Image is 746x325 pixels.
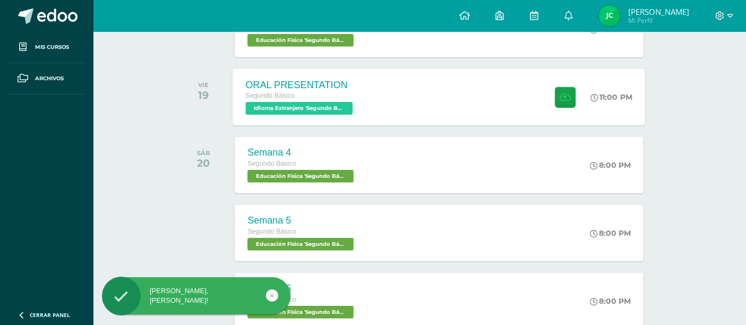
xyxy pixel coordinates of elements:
[247,160,296,167] span: Segundo Básico
[35,74,64,83] span: Archivos
[197,157,210,169] div: 20
[247,238,354,251] span: Educación Física 'Segundo Básico B'
[35,43,69,52] span: Mis cursos
[591,92,633,102] div: 11:00 PM
[247,215,356,226] div: Semana 5
[247,147,356,158] div: Semana 4
[246,102,353,115] span: Idioma Extranjero 'Segundo Básico B'
[8,32,85,63] a: Mis cursos
[247,228,296,235] span: Segundo Básico
[247,34,354,47] span: Educación Física 'Segundo Básico B'
[246,79,356,90] div: ORAL PRESENTATION
[102,286,290,305] div: [PERSON_NAME], [PERSON_NAME]!
[590,228,631,238] div: 8:00 PM
[247,170,354,183] span: Educación Física 'Segundo Básico B'
[198,81,209,89] div: VIE
[30,311,70,319] span: Cerrar panel
[628,16,689,25] span: Mi Perfil
[590,160,631,170] div: 8:00 PM
[8,63,85,95] a: Archivos
[599,5,620,27] img: ea1128815ae1cf43e590f85f5e8a7301.png
[197,149,210,157] div: SÁB
[590,296,631,306] div: 8:00 PM
[246,92,295,99] span: Segundo Básico
[628,6,689,17] span: [PERSON_NAME]
[198,89,209,101] div: 19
